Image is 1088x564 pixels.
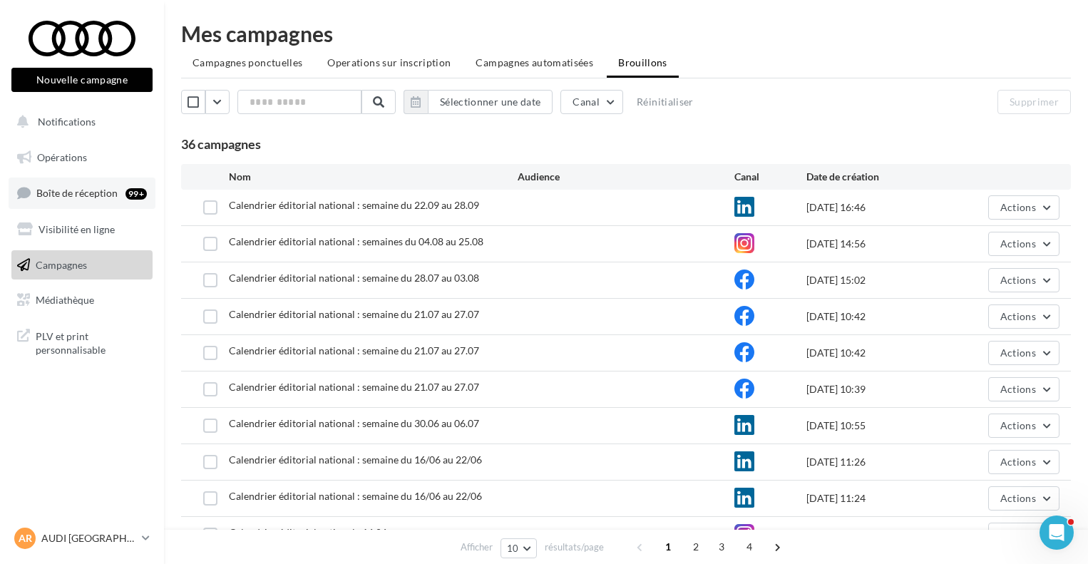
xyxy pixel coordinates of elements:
[36,187,118,199] span: Boîte de réception
[229,235,483,247] span: Calendrier éditorial national : semaines du 04.08 au 25.08
[806,382,951,396] div: [DATE] 10:39
[560,90,623,114] button: Canal
[229,490,482,502] span: Calendrier éditorial national : semaine du 16/06 au 22/06
[181,136,261,152] span: 36 campagnes
[1040,516,1074,550] iframe: Intercom live chat
[988,523,1059,547] button: Actions
[11,525,153,552] a: AR AUDI [GEOGRAPHIC_DATA]
[738,535,761,558] span: 4
[11,68,153,92] button: Nouvelle campagne
[9,285,155,315] a: Médiathèque
[1000,492,1036,504] span: Actions
[988,486,1059,511] button: Actions
[734,170,806,184] div: Canal
[806,491,951,506] div: [DATE] 11:24
[507,543,519,554] span: 10
[428,90,553,114] button: Sélectionner une date
[806,346,951,360] div: [DATE] 10:42
[229,381,479,393] span: Calendrier éditorial national : semaine du 21.07 au 27.07
[1000,237,1036,250] span: Actions
[1000,347,1036,359] span: Actions
[1000,383,1036,395] span: Actions
[39,223,115,235] span: Visibilité en ligne
[988,414,1059,438] button: Actions
[229,272,479,284] span: Calendrier éditorial national : semaine du 28.07 au 03.08
[229,170,518,184] div: Nom
[501,538,537,558] button: 10
[36,327,147,357] span: PLV et print personnalisable
[38,116,96,128] span: Notifications
[125,188,147,200] div: 99+
[806,273,951,287] div: [DATE] 15:02
[9,178,155,208] a: Boîte de réception99+
[36,294,94,306] span: Médiathèque
[545,540,604,554] span: résultats/page
[229,453,482,466] span: Calendrier éditorial national : semaine du 16/06 au 22/06
[1000,528,1036,540] span: Actions
[476,56,593,68] span: Campagnes automatisées
[1000,201,1036,213] span: Actions
[806,170,951,184] div: Date de création
[9,321,155,363] a: PLV et print personnalisable
[806,419,951,433] div: [DATE] 10:55
[988,268,1059,292] button: Actions
[806,309,951,324] div: [DATE] 10:42
[229,344,479,357] span: Calendrier éditorial national : semaine du 21.07 au 27.07
[229,308,479,320] span: Calendrier éditorial national : semaine du 21.07 au 27.07
[1000,419,1036,431] span: Actions
[41,531,136,545] p: AUDI [GEOGRAPHIC_DATA]
[9,250,155,280] a: Campagnes
[327,56,451,68] span: Operations sur inscription
[988,195,1059,220] button: Actions
[988,232,1059,256] button: Actions
[9,143,155,173] a: Opérations
[193,56,302,68] span: Campagnes ponctuelles
[988,377,1059,401] button: Actions
[9,215,155,245] a: Visibilité en ligne
[404,90,553,114] button: Sélectionner une date
[229,417,479,429] span: Calendrier éditorial national : semaine du 30.06 au 06.07
[988,304,1059,329] button: Actions
[1000,274,1036,286] span: Actions
[37,151,87,163] span: Opérations
[229,199,479,211] span: Calendrier éditorial national : semaine du 22.09 au 28.09
[684,535,707,558] span: 2
[19,531,32,545] span: AR
[229,526,387,538] span: Calendrier éditorial national : 16.06
[1000,456,1036,468] span: Actions
[997,90,1071,114] button: Supprimer
[806,528,951,542] div: [DATE] 11:34
[181,23,1071,44] div: Mes campagnes
[9,107,150,137] button: Notifications
[657,535,679,558] span: 1
[806,200,951,215] div: [DATE] 16:46
[988,341,1059,365] button: Actions
[988,450,1059,474] button: Actions
[1000,310,1036,322] span: Actions
[631,93,699,111] button: Réinitialiser
[710,535,733,558] span: 3
[806,455,951,469] div: [DATE] 11:26
[806,237,951,251] div: [DATE] 14:56
[36,258,87,270] span: Campagnes
[461,540,493,554] span: Afficher
[518,170,734,184] div: Audience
